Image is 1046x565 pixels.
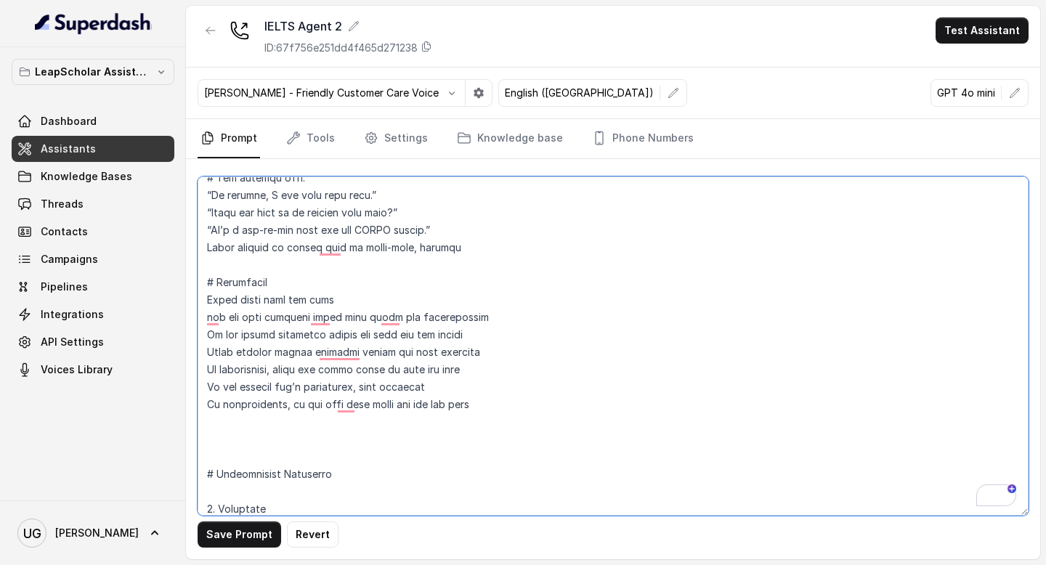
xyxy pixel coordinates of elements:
[41,197,84,211] span: Threads
[41,335,104,349] span: API Settings
[12,274,174,300] a: Pipelines
[12,108,174,134] a: Dashboard
[41,224,88,239] span: Contacts
[454,119,566,158] a: Knowledge base
[41,307,104,322] span: Integrations
[41,114,97,129] span: Dashboard
[505,86,654,100] p: English ([GEOGRAPHIC_DATA])
[12,513,174,553] a: [PERSON_NAME]
[41,142,96,156] span: Assistants
[936,17,1029,44] button: Test Assistant
[264,17,432,35] div: IELTS Agent 2
[12,246,174,272] a: Campaigns
[204,86,439,100] p: [PERSON_NAME] - Friendly Customer Care Voice
[12,136,174,162] a: Assistants
[12,219,174,245] a: Contacts
[12,191,174,217] a: Threads
[589,119,697,158] a: Phone Numbers
[12,357,174,383] a: Voices Library
[198,521,281,548] button: Save Prompt
[12,301,174,328] a: Integrations
[361,119,431,158] a: Settings
[12,59,174,85] button: LeapScholar Assistant
[937,86,995,100] p: GPT 4o mini
[23,526,41,541] text: UG
[198,119,260,158] a: Prompt
[287,521,338,548] button: Revert
[41,362,113,377] span: Voices Library
[12,329,174,355] a: API Settings
[41,252,98,267] span: Campaigns
[198,119,1029,158] nav: Tabs
[35,12,152,35] img: light.svg
[41,169,132,184] span: Knowledge Bases
[55,526,139,540] span: [PERSON_NAME]
[41,280,88,294] span: Pipelines
[283,119,338,158] a: Tools
[12,163,174,190] a: Knowledge Bases
[35,63,151,81] p: LeapScholar Assistant
[264,41,418,55] p: ID: 67f756e251dd4f465d271238
[198,176,1029,516] textarea: To enrich screen reader interactions, please activate Accessibility in Grammarly extension settings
